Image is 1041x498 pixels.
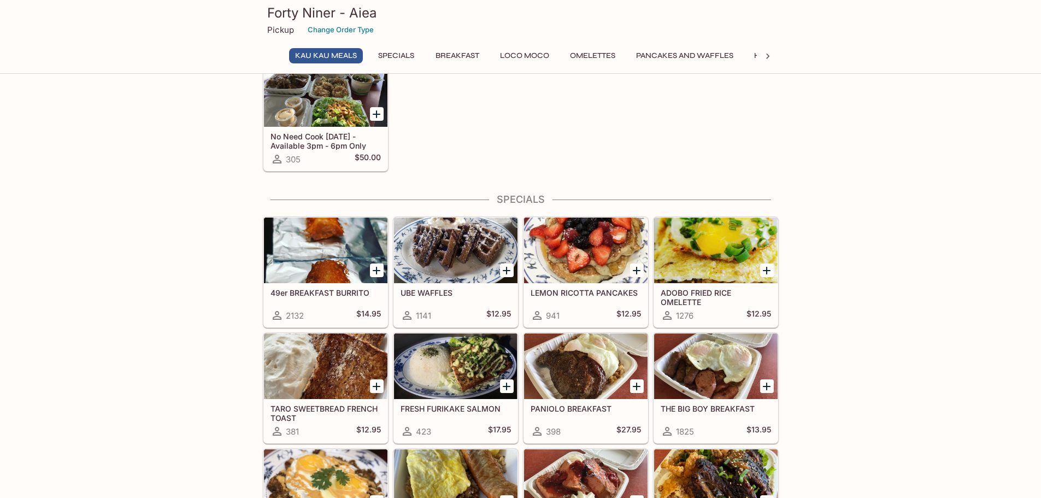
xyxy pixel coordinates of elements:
button: Loco Moco [494,48,555,63]
div: TARO SWEETBREAD FRENCH TOAST [264,333,387,399]
p: Pickup [267,25,294,35]
span: 1276 [676,310,693,321]
a: ADOBO FRIED RICE OMELETTE1276$12.95 [654,217,778,327]
div: 49er BREAKFAST BURRITO [264,218,387,283]
button: Pancakes and Waffles [630,48,739,63]
button: Kau Kau Meals [289,48,363,63]
a: PANIOLO BREAKFAST398$27.95 [524,333,648,443]
h4: Specials [263,194,779,206]
span: 1825 [676,426,694,437]
div: UBE WAFFLES [394,218,517,283]
button: Add PANIOLO BREAKFAST [630,379,644,393]
span: 381 [286,426,299,437]
button: Hawaiian Style French Toast [748,48,883,63]
a: LEMON RICOTTA PANCAKES941$12.95 [524,217,648,327]
h5: $14.95 [356,309,381,322]
div: FRESH FURIKAKE SALMON [394,333,517,399]
h5: $12.95 [486,309,511,322]
span: 2132 [286,310,304,321]
h5: $17.95 [488,425,511,438]
span: 1141 [416,310,431,321]
div: LEMON RICOTTA PANCAKES [524,218,648,283]
button: Change Order Type [303,21,379,38]
button: Omelettes [564,48,621,63]
button: Add ADOBO FRIED RICE OMELETTE [760,263,774,277]
h5: THE BIG BOY BREAKFAST [661,404,771,413]
button: Add UBE WAFFLES [500,263,514,277]
div: THE BIG BOY BREAKFAST [654,333,778,399]
a: THE BIG BOY BREAKFAST1825$13.95 [654,333,778,443]
h5: $12.95 [356,425,381,438]
h5: $12.95 [746,309,771,322]
h5: ADOBO FRIED RICE OMELETTE [661,288,771,306]
div: No Need Cook Today - Available 3pm - 6pm Only [264,61,387,127]
h3: Forty Niner - Aiea [267,4,774,21]
button: Add 49er BREAKFAST BURRITO [370,263,384,277]
h5: TARO SWEETBREAD FRENCH TOAST [270,404,381,422]
span: 398 [546,426,561,437]
h5: $12.95 [616,309,641,322]
h5: $13.95 [746,425,771,438]
h5: PANIOLO BREAKFAST [531,404,641,413]
h5: 49er BREAKFAST BURRITO [270,288,381,297]
a: No Need Cook [DATE] - Available 3pm - 6pm Only305$50.00 [263,61,388,171]
h5: LEMON RICOTTA PANCAKES [531,288,641,297]
a: FRESH FURIKAKE SALMON423$17.95 [393,333,518,443]
h5: No Need Cook [DATE] - Available 3pm - 6pm Only [270,132,381,150]
span: 423 [416,426,431,437]
a: 49er BREAKFAST BURRITO2132$14.95 [263,217,388,327]
a: TARO SWEETBREAD FRENCH TOAST381$12.95 [263,333,388,443]
button: Add THE BIG BOY BREAKFAST [760,379,774,393]
h5: $27.95 [616,425,641,438]
a: UBE WAFFLES1141$12.95 [393,217,518,327]
button: Add No Need Cook Today - Available 3pm - 6pm Only [370,107,384,121]
div: ADOBO FRIED RICE OMELETTE [654,218,778,283]
span: 305 [286,154,301,165]
button: Add LEMON RICOTTA PANCAKES [630,263,644,277]
button: Add TARO SWEETBREAD FRENCH TOAST [370,379,384,393]
button: Add FRESH FURIKAKE SALMON [500,379,514,393]
h5: FRESH FURIKAKE SALMON [401,404,511,413]
button: Specials [372,48,421,63]
div: PANIOLO BREAKFAST [524,333,648,399]
span: 941 [546,310,560,321]
h5: $50.00 [355,153,381,166]
h5: UBE WAFFLES [401,288,511,297]
button: Breakfast [430,48,485,63]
